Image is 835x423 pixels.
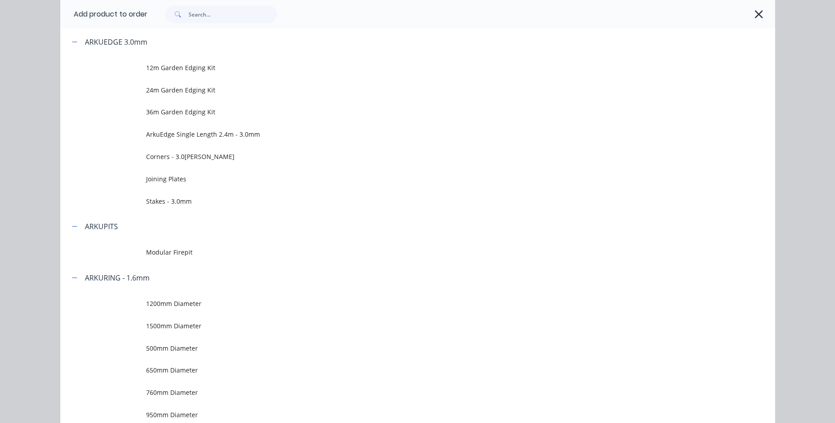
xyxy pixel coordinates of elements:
[146,197,649,206] span: Stakes - 3.0mm
[146,343,649,353] span: 500mm Diameter
[146,85,649,95] span: 24m Garden Edging Kit
[85,221,118,232] div: ARKUPITS
[85,37,147,47] div: ARKUEDGE 3.0mm
[146,388,649,397] span: 760mm Diameter
[146,63,649,72] span: 12m Garden Edging Kit
[146,365,649,375] span: 650mm Diameter
[146,152,649,161] span: Corners - 3.0[PERSON_NAME]
[146,174,649,184] span: Joining Plates
[146,321,649,331] span: 1500mm Diameter
[189,5,277,23] input: Search...
[146,130,649,139] span: ArkuEdge Single Length 2.4m - 3.0mm
[146,247,649,257] span: Modular Firepit
[146,410,649,419] span: 950mm Diameter
[146,299,649,308] span: 1200mm Diameter
[85,272,150,283] div: ARKURING - 1.6mm
[146,107,649,117] span: 36m Garden Edging Kit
